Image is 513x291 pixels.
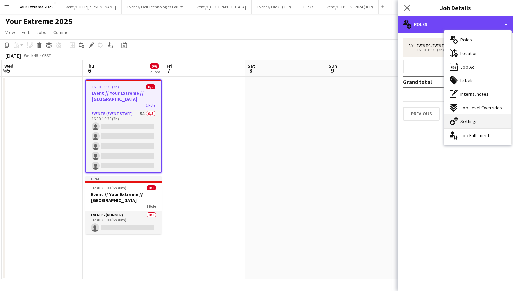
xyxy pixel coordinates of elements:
app-job-card: 16:30-19:30 (3h)0/5Event // Your Extreme // [GEOGRAPHIC_DATA]1 RoleEvents (Event Staff)5A0/516:30... [85,79,161,173]
button: Add role [403,60,508,73]
span: Roles [460,37,472,43]
button: Event // JCP FEST 2024 (JCP) [319,0,379,14]
a: Comms [51,28,71,37]
span: 16:30-19:30 (3h) [92,84,119,89]
span: 1 Role [146,103,155,108]
span: Location [460,50,478,56]
span: Week 45 [22,53,39,58]
span: 0/1 [147,185,156,190]
span: 1 Role [146,204,156,209]
span: Jobs [36,29,46,35]
span: Wed [4,63,13,69]
div: Roles [398,16,513,33]
span: Thu [85,63,94,69]
div: Draft [85,176,161,181]
app-job-card: Draft16:30-23:00 (6h30m)0/1Event // Your Extreme // [GEOGRAPHIC_DATA]1 RoleEvents (Runner)0/116:3... [85,176,161,234]
span: Comms [53,29,69,35]
a: View [3,28,18,37]
button: Event // [GEOGRAPHIC_DATA] [189,0,252,14]
span: View [5,29,15,35]
span: 6 [84,67,94,74]
div: Events (Event Staff) [417,43,460,48]
h1: Your Extreme 2025 [5,16,73,26]
span: 9 [328,67,337,74]
button: Previous [403,107,440,121]
button: Event // Dell Technologies Forum [122,0,189,14]
a: Jobs [34,28,49,37]
span: Sat [248,63,255,69]
a: Edit [19,28,32,37]
app-card-role: Events (Runner)0/116:30-23:00 (6h30m) [85,211,161,234]
span: Internal notes [460,91,489,97]
td: Grand total [403,76,465,87]
span: Job-Level Overrides [460,105,502,111]
div: 5 x [408,43,417,48]
span: 5 [3,67,13,74]
button: JCP 27 [297,0,319,14]
span: 16:30-23:00 (6h30m) [91,185,126,190]
h3: Event // Your Extreme // [GEOGRAPHIC_DATA] [85,191,161,203]
span: 0/6 [150,63,159,69]
div: 2 Jobs [150,69,160,74]
span: Labels [460,77,474,84]
span: Sun [329,63,337,69]
div: 16:30-19:30 (3h) [408,48,495,52]
span: 7 [166,67,172,74]
span: 0/5 [146,84,155,89]
h3: Job Details [398,3,513,12]
span: Job Ad [460,64,475,70]
button: Event // Ole25 (JCP) [252,0,297,14]
app-card-role: Events (Event Staff)5A0/516:30-19:30 (3h) [86,110,161,172]
span: Settings [460,118,478,124]
h3: Event // Your Extreme // [GEOGRAPHIC_DATA] [86,90,161,102]
span: Edit [22,29,30,35]
div: Job Fulfilment [444,129,511,142]
span: Fri [167,63,172,69]
div: CEST [42,53,51,58]
span: 8 [247,67,255,74]
button: Event // HELP [PERSON_NAME] [58,0,122,14]
button: Your Extreme 2025 [14,0,58,14]
div: [DATE] [5,52,21,59]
